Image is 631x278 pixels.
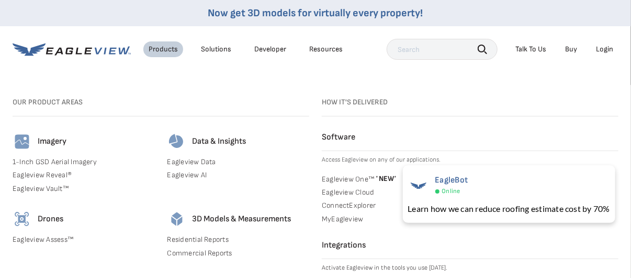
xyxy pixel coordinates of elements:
a: Eagleview AI [167,170,310,180]
a: Commercial Reports [167,249,310,258]
h4: Drones [38,214,63,224]
a: Eagleview Vault™ [13,184,155,194]
h4: Imagery [38,136,66,147]
img: imagery-icon.svg [13,132,31,151]
h4: 3D Models & Measurements [193,214,291,224]
a: Eagleview Data [167,157,310,167]
h4: Software [322,132,618,143]
div: Login [596,45,613,54]
img: 3d-models-icon.svg [167,210,186,229]
span: Online [442,187,460,195]
p: Access Eagleview on any of our applications. [322,155,618,165]
input: Search [387,39,498,60]
span: NEW [374,174,397,183]
div: Learn how we can reduce roofing estimate cost by 70% [408,202,610,215]
img: data-icon.svg [167,132,186,151]
h3: Our Product Areas [13,98,309,107]
a: ConnectExplorer [322,201,618,210]
a: Eagleview Cloud [322,188,618,197]
div: Products [149,45,178,54]
p: Activate Eagleview in the tools you use [DATE]. [322,263,618,273]
a: Developer [254,45,286,54]
h3: How it's Delivered [322,98,618,107]
div: Resources [309,45,343,54]
a: Buy [565,45,577,54]
a: MyEagleview [322,215,618,224]
img: drones-icon.svg [13,210,31,229]
h4: Integrations [322,240,618,251]
h4: Data & Insights [193,136,246,147]
a: Eagleview Assess™ [13,235,155,244]
a: Now get 3D models for virtually every property! [208,7,423,19]
a: Integrations Activate Eagleview in the tools you use [DATE]. [322,240,618,273]
div: Solutions [201,45,231,54]
a: Eagleview One™ *NEW* [322,173,618,184]
img: EagleBot [408,175,429,196]
a: Eagleview Reveal® [13,170,155,180]
span: EagleBot [435,175,468,185]
a: 1-Inch GSD Aerial Imagery [13,157,155,167]
a: Residential Reports [167,235,310,244]
div: Talk To Us [515,45,546,54]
